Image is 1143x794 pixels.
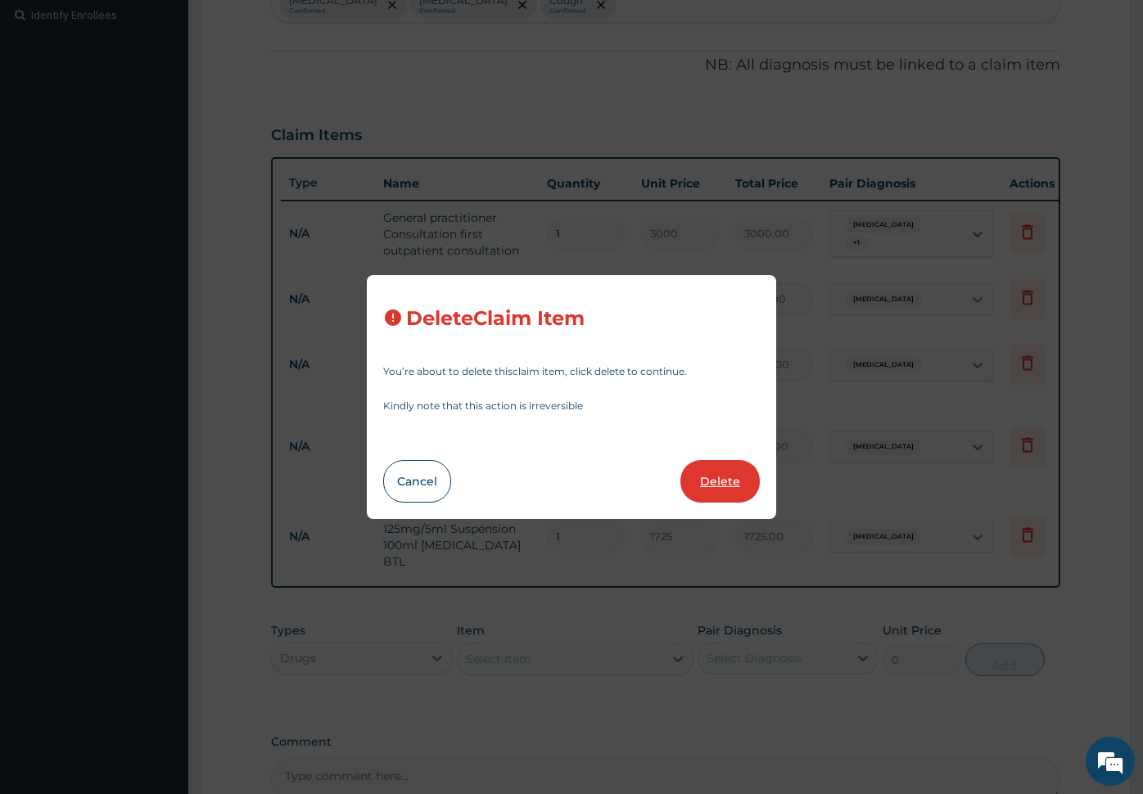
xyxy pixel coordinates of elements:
p: You’re about to delete this claim item , click delete to continue. [383,367,760,377]
div: Chat with us now [85,92,275,113]
span: We're online! [95,206,226,372]
img: d_794563401_company_1708531726252_794563401 [30,82,66,123]
button: Delete [680,460,760,503]
div: Minimize live chat window [269,8,308,47]
h3: Delete Claim Item [406,308,585,330]
textarea: Type your message and hit 'Enter' [8,447,312,504]
button: Cancel [383,460,451,503]
p: Kindly note that this action is irreversible [383,401,760,411]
